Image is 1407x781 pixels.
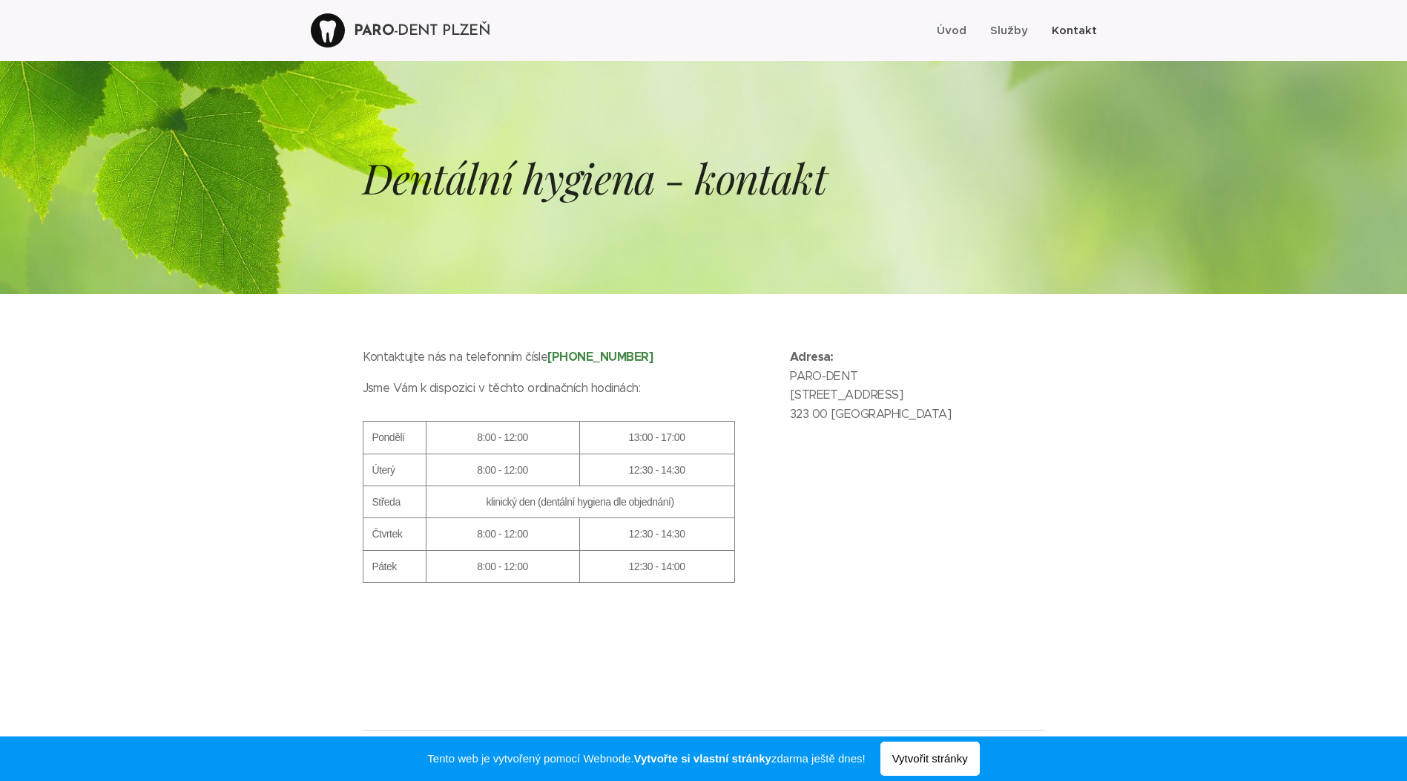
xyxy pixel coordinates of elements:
[363,518,426,550] td: Čtvrtek
[426,454,579,486] td: 8:00 - 12:00
[790,347,1045,434] p: PARO-DENT [STREET_ADDRESS] 323 00 [GEOGRAPHIC_DATA]
[426,422,579,454] th: 8:00 - 12:00
[790,349,834,365] strong: Adresa:
[363,486,426,517] td: Středa
[363,454,426,486] td: Úterý
[933,12,1097,49] ul: Menu
[990,23,1028,37] span: Služby
[579,422,734,454] th: 13:00 - 17:00
[363,149,827,205] em: Dentální hygiena - kontakt
[363,347,760,379] p: Kontaktujte nás na telefonním čísle
[426,486,734,517] td: klinický den (dentální hygiena dle objednání)
[579,518,734,550] td: 12:30 - 14:30
[426,518,579,550] td: 8:00 - 12:00
[547,349,653,365] strong: [PHONE_NUMBER]
[426,550,579,582] td: 8:00 - 12:00
[937,23,966,37] span: Úvod
[363,379,760,398] p: Jsme Vám k dispozici v těchto ordinačních hodinách:
[579,550,734,582] td: 12:30 - 14:00
[311,11,494,50] a: PARO-DENT PLZEŇ
[880,742,980,776] span: Vytvořit stránky
[427,750,865,768] span: Tento web je vytvořený pomocí Webnode. zdarma ještě dnes!
[634,752,771,765] strong: Vytvořte si vlastní stránky
[1052,23,1097,37] span: Kontakt
[363,550,426,582] td: Pátek
[363,422,426,454] th: Pondělí
[579,454,734,486] td: 12:30 - 14:30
